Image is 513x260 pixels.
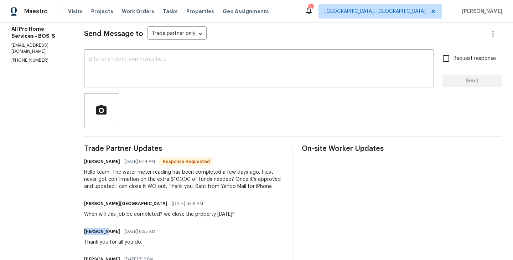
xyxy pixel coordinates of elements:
span: [DATE] 8:59 AM [172,200,203,207]
span: Request response [454,55,496,62]
span: [GEOGRAPHIC_DATA], [GEOGRAPHIC_DATA] [325,8,426,15]
span: Trade Partner Updates [84,145,284,152]
span: [DATE] 9:14 AM [124,158,155,165]
span: Send Message to [84,30,143,37]
div: When will this job be completed? we close the property [DATE]? [84,211,235,218]
span: Work Orders [122,8,154,15]
span: Maestro [24,8,48,15]
p: [PHONE_NUMBER] [11,57,67,63]
div: 4 [308,4,313,11]
span: Tasks [163,9,178,14]
span: Projects [91,8,113,15]
span: Geo Assignments [223,8,269,15]
p: [EMAIL_ADDRESS][DOMAIN_NAME] [11,42,67,55]
h6: [PERSON_NAME] [84,158,120,165]
span: Visits [68,8,83,15]
div: Trade partner only [147,28,207,40]
span: Properties [186,8,214,15]
span: On-site Worker Updates [302,145,502,152]
span: [PERSON_NAME] [459,8,502,15]
span: [DATE] 8:55 AM [124,228,155,235]
span: Response Requested [160,158,213,165]
h5: All Pro Home Services - BOS-S [11,25,67,40]
div: Hello team, The water meter reading has been completed a few days ago. I just never got confirmat... [84,169,284,190]
div: Thank you for all you do. [84,239,160,246]
h6: [PERSON_NAME][GEOGRAPHIC_DATA] [84,200,167,207]
h6: [PERSON_NAME] [84,228,120,235]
